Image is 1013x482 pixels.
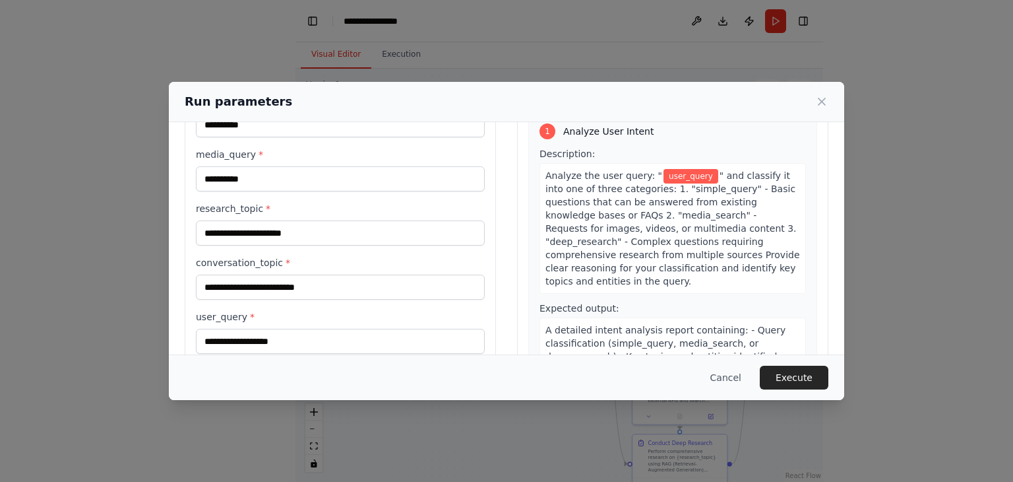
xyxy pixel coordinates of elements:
[196,310,485,324] label: user_query
[545,170,800,287] span: " and classify it into one of three categories: 1. "simple_query" - Basic questions that can be a...
[563,125,654,138] span: Analyze User Intent
[700,366,752,390] button: Cancel
[760,366,828,390] button: Execute
[539,123,555,139] div: 1
[545,325,785,388] span: A detailed intent analysis report containing: - Query classification (simple_query, media_search,...
[196,148,485,161] label: media_query
[196,256,485,269] label: conversation_topic
[545,170,662,181] span: Analyze the user query: "
[539,303,619,314] span: Expected output:
[196,202,485,215] label: research_topic
[539,149,595,159] span: Description:
[185,92,292,111] h2: Run parameters
[663,169,718,184] span: Variable: user_query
